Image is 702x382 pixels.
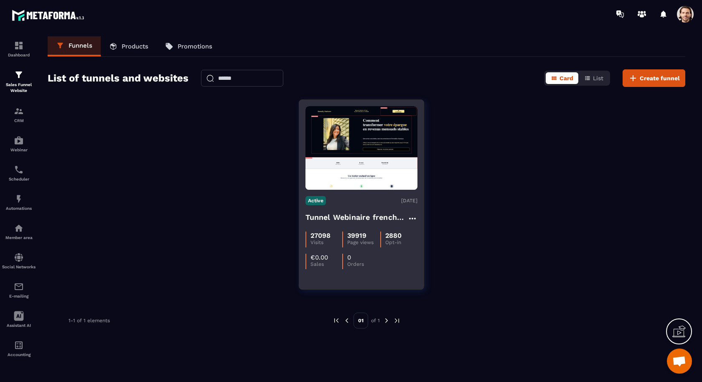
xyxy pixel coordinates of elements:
p: Social Networks [2,265,36,269]
a: Assistant AI [2,305,36,334]
a: schedulerschedulerScheduler [2,158,36,188]
p: E-mailing [2,294,36,298]
a: Funnels [48,36,101,56]
div: Ouvrir le chat [667,349,692,374]
img: logo [12,8,87,23]
a: social-networksocial-networkSocial Networks [2,246,36,275]
a: emailemailE-mailing [2,275,36,305]
img: social-network [14,252,24,262]
p: of 1 [371,317,380,324]
a: formationformationSales Funnel Website [2,64,36,100]
p: Opt-in [385,239,417,245]
img: automations [14,135,24,145]
p: Scheduler [2,177,36,181]
img: email [14,282,24,292]
img: prev [333,317,340,324]
p: Accounting [2,352,36,357]
span: Create funnel [640,74,680,82]
a: Products [101,36,157,56]
img: next [383,317,390,324]
img: scheduler [14,165,24,175]
p: Orders [347,261,379,267]
span: List [593,75,603,81]
span: Card [560,75,573,81]
button: List [579,72,608,84]
button: Card [546,72,578,84]
p: €0.00 [310,254,328,261]
p: Automations [2,206,36,211]
p: Sales [310,261,342,267]
p: Dashboard [2,53,36,57]
p: Page views [347,239,380,245]
a: Promotions [157,36,221,56]
h2: List of tunnels and websites [48,70,188,87]
img: next [393,317,401,324]
p: Visits [310,239,342,245]
a: automationsautomationsMember area [2,217,36,246]
img: accountant [14,340,24,350]
p: Promotions [178,43,212,50]
p: 2880 [385,232,402,239]
img: formation [14,70,24,80]
p: 1-1 of 1 elements [69,318,110,323]
p: Sales Funnel Website [2,82,36,94]
p: Webinar [2,148,36,152]
p: 39919 [347,232,366,239]
img: automations [14,194,24,204]
button: Create funnel [623,69,685,87]
a: accountantaccountantAccounting [2,334,36,363]
p: 0 [347,254,351,261]
img: image [305,106,417,190]
img: formation [14,106,24,116]
img: formation [14,41,24,51]
img: prev [343,317,351,324]
a: formationformationCRM [2,100,36,129]
p: Products [122,43,148,50]
img: automations [14,223,24,233]
a: formationformationDashboard [2,34,36,64]
p: [DATE] [401,198,417,204]
p: Active [305,196,326,205]
p: CRM [2,118,36,123]
p: 27098 [310,232,331,239]
p: Assistant AI [2,323,36,328]
p: Member area [2,235,36,240]
a: automationsautomationsWebinar [2,129,36,158]
a: automationsautomationsAutomations [2,188,36,217]
p: Funnels [69,42,92,49]
h4: Tunnel Webinaire frenchy partners [305,211,407,223]
p: 01 [354,313,368,329]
